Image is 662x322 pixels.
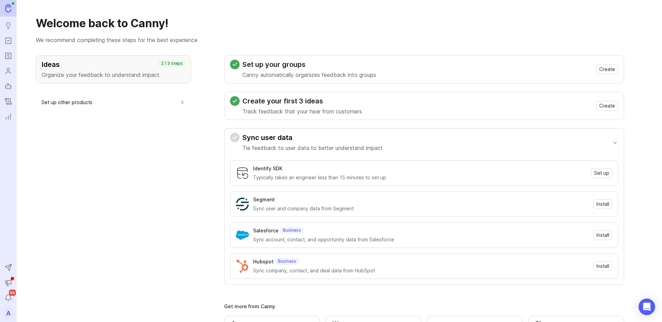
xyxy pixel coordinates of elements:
button: Set up [591,168,612,178]
a: Roadmaps [2,50,14,62]
span: Install [596,232,609,239]
div: Sync user and company data from Segment [253,205,589,212]
div: Salesforce [253,227,279,234]
button: Set up other products [41,94,185,110]
span: Install [596,263,609,270]
img: Identify SDK [236,167,249,180]
a: Reporting [2,110,14,123]
button: A [2,307,14,319]
h1: Welcome back to Canny! [36,17,643,30]
div: Segment [253,196,275,203]
div: Typically takes an engineer less than 15 minutes to set up [253,174,587,181]
button: Install [593,230,612,240]
a: Autopilot [2,80,14,92]
p: Business [278,259,296,264]
h3: Set up your groups [242,60,376,69]
span: Set up [594,170,609,177]
div: Hubspot [253,258,274,265]
div: Sync user dataTie feedback to user data to better understand impact [230,156,618,284]
p: We recommend completing these steps for the best experience [36,36,643,44]
p: Organize your feedback to understand impact [42,71,185,79]
button: Create [596,64,618,74]
button: Sync user dataTie feedback to user data to better understand impact [230,129,618,156]
img: Segment [236,198,249,211]
a: Portal [2,34,14,47]
img: Canny Home [5,4,11,12]
div: Sync account, contact, and opportunity data from Salesforce [253,236,589,243]
button: Install [593,261,612,271]
p: Track feedback that your hear from customers [242,107,362,115]
p: 2 / 3 steps [161,61,183,66]
a: Ideas [2,19,14,32]
span: Create [599,102,615,109]
div: Identify SDK [253,165,282,172]
h3: Ideas [42,60,185,69]
img: Salesforce [236,229,249,242]
button: Create [596,101,618,111]
a: Changelog [2,95,14,108]
p: Tie feedback to user data to better understand impact [242,144,383,152]
p: Canny automatically organizes feedback into groups [242,71,376,79]
button: Send to Autopilot [2,261,14,274]
span: 99 [9,290,16,296]
div: Get more from Canny [224,304,624,309]
h3: Sync user data [242,133,383,142]
div: Sync company, contact, and deal data from HubSpot [253,267,589,274]
p: Business [283,228,301,233]
button: Announcements [2,276,14,289]
img: Hubspot [236,260,249,273]
a: Users [2,65,14,77]
span: Create [599,66,615,73]
button: Install [593,199,612,209]
button: IdeasOrganize your feedback to understand impact2 / 3 steps [36,55,191,83]
button: Notifications [2,292,14,304]
span: Install [596,201,609,208]
div: Open Intercom Messenger [639,299,655,315]
h3: Create your first 3 ideas [242,96,362,106]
